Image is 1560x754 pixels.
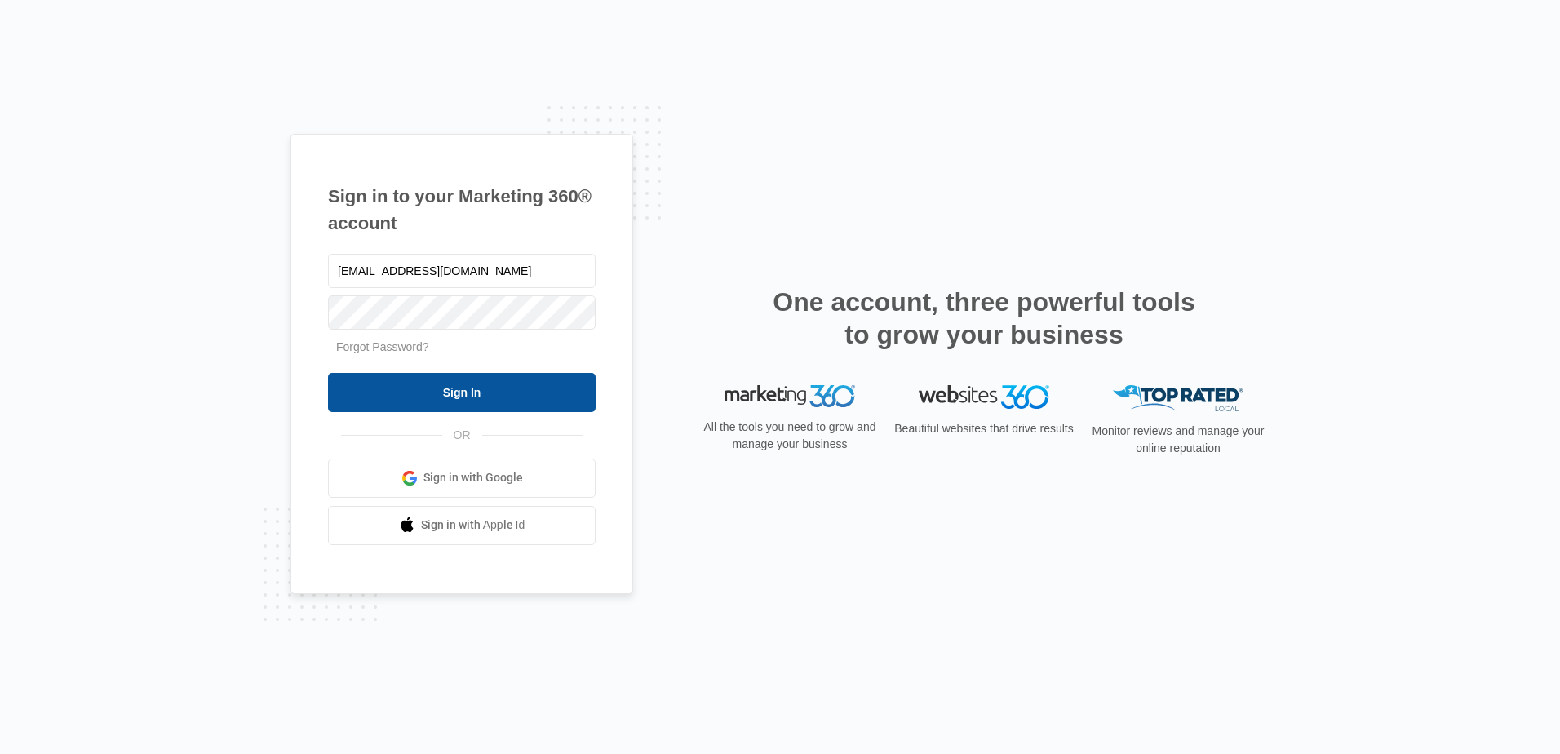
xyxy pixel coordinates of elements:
a: Sign in with Apple Id [328,506,596,545]
img: Websites 360 [919,385,1049,409]
p: All the tools you need to grow and manage your business [698,419,881,453]
span: Sign in with Apple Id [421,517,525,534]
input: Sign In [328,373,596,412]
p: Monitor reviews and manage your online reputation [1087,423,1270,457]
input: Email [328,254,596,288]
span: Sign in with Google [423,469,523,486]
img: Marketing 360 [725,385,855,408]
span: OR [442,427,482,444]
p: Beautiful websites that drive results [893,420,1075,437]
a: Forgot Password? [336,340,429,353]
img: Top Rated Local [1113,385,1243,412]
h2: One account, three powerful tools to grow your business [768,286,1200,351]
a: Sign in with Google [328,459,596,498]
h1: Sign in to your Marketing 360® account [328,183,596,237]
